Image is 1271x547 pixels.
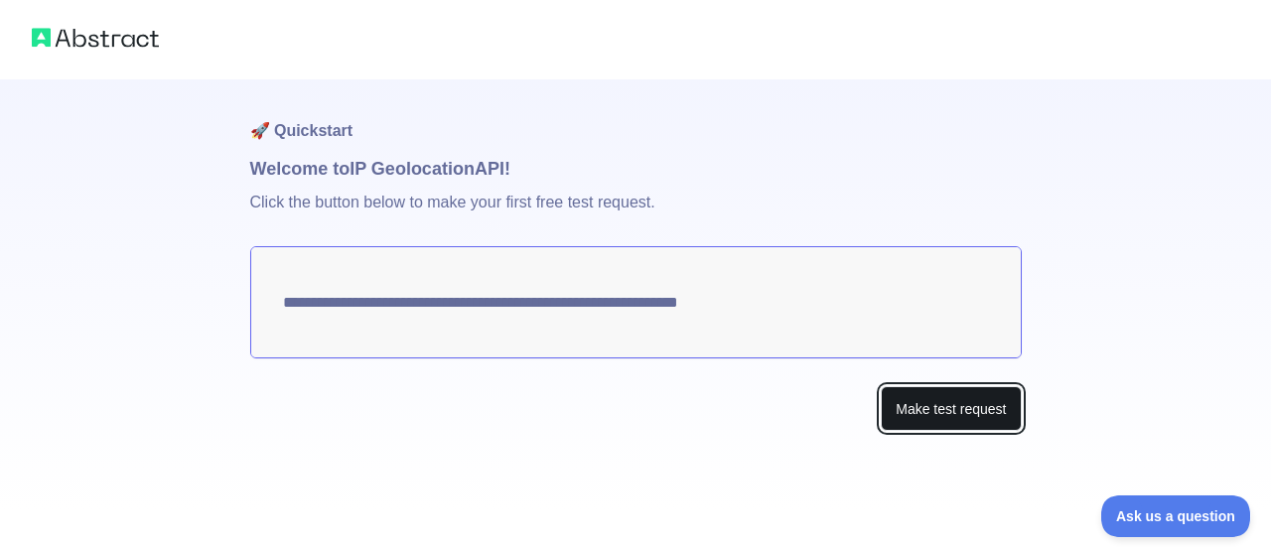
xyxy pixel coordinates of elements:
[250,155,1022,183] h1: Welcome to IP Geolocation API!
[250,183,1022,246] p: Click the button below to make your first free test request.
[881,386,1021,431] button: Make test request
[32,24,159,52] img: Abstract logo
[250,79,1022,155] h1: 🚀 Quickstart
[1101,495,1251,537] iframe: Toggle Customer Support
